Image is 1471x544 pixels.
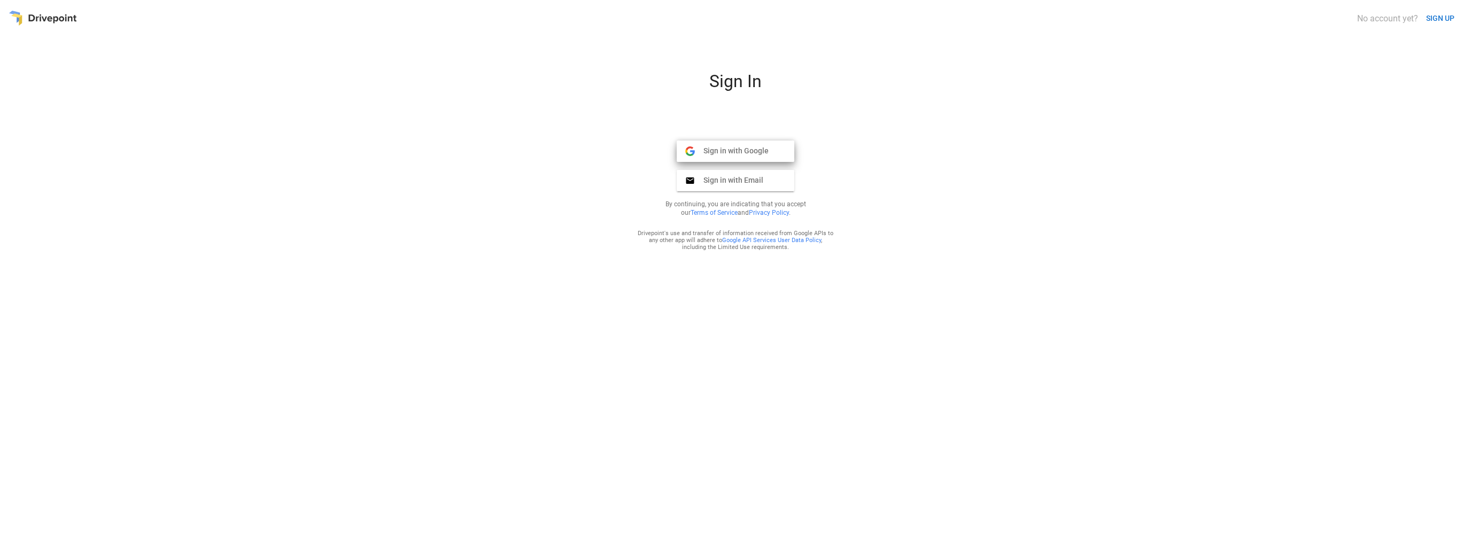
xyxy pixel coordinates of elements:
[749,209,789,216] a: Privacy Policy
[677,141,794,162] button: Sign in with Google
[637,230,834,251] div: Drivepoint's use and transfer of information received from Google APIs to any other app will adhe...
[677,170,794,191] button: Sign in with Email
[691,209,738,216] a: Terms of Service
[722,237,821,244] a: Google API Services User Data Policy
[1357,13,1418,24] div: No account yet?
[695,175,763,185] span: Sign in with Email
[652,200,819,217] p: By continuing, you are indicating that you accept our and .
[1422,9,1459,28] button: SIGN UP
[695,146,769,156] span: Sign in with Google
[607,71,864,100] div: Sign In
